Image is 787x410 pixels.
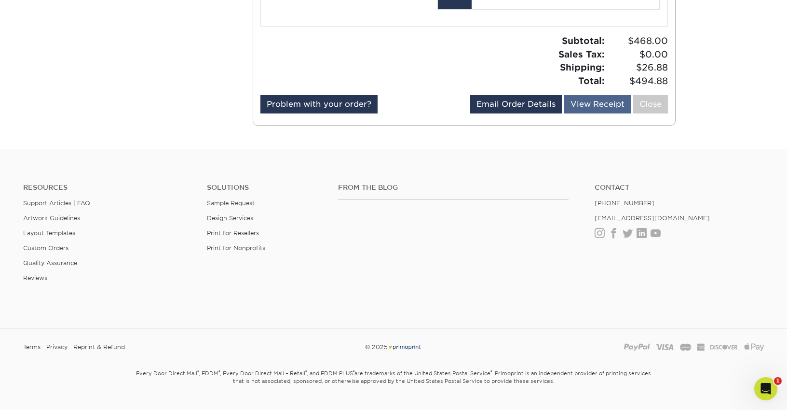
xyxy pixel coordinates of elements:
[218,369,220,374] sup: ®
[560,62,605,72] strong: Shipping:
[23,340,41,354] a: Terms
[207,244,265,252] a: Print for Nonprofits
[260,95,378,113] a: Problem with your order?
[23,214,80,222] a: Artwork Guidelines
[23,229,75,237] a: Layout Templates
[111,366,676,409] small: Every Door Direct Mail , EDDM , Every Door Direct Mail – Retail , and EDDM PLUS are trademarks of...
[268,340,519,354] div: © 2025
[23,199,90,207] a: Support Articles | FAQ
[470,95,562,113] a: Email Order Details
[562,35,605,46] strong: Subtotal:
[207,199,255,207] a: Sample Request
[608,34,668,48] span: $468.00
[608,61,668,74] span: $26.88
[595,214,710,222] a: [EMAIL_ADDRESS][DOMAIN_NAME]
[305,369,307,374] sup: ®
[633,95,668,113] a: Close
[608,48,668,61] span: $0.00
[338,184,569,192] h4: From the Blog
[197,369,199,374] sup: ®
[207,184,324,192] h4: Solutions
[595,184,764,192] a: Contact
[558,49,605,59] strong: Sales Tax:
[595,199,654,207] a: [PHONE_NUMBER]
[207,229,259,237] a: Print for Resellers
[564,95,631,113] a: View Receipt
[46,340,68,354] a: Privacy
[353,369,354,374] sup: ®
[754,377,777,400] iframe: Intercom live chat
[23,259,77,267] a: Quality Assurance
[207,214,253,222] a: Design Services
[388,343,421,351] img: Primoprint
[578,75,605,86] strong: Total:
[23,184,192,192] h4: Resources
[23,274,47,282] a: Reviews
[608,74,668,88] span: $494.88
[73,340,125,354] a: Reprint & Refund
[23,244,68,252] a: Custom Orders
[774,377,782,385] span: 1
[490,369,492,374] sup: ®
